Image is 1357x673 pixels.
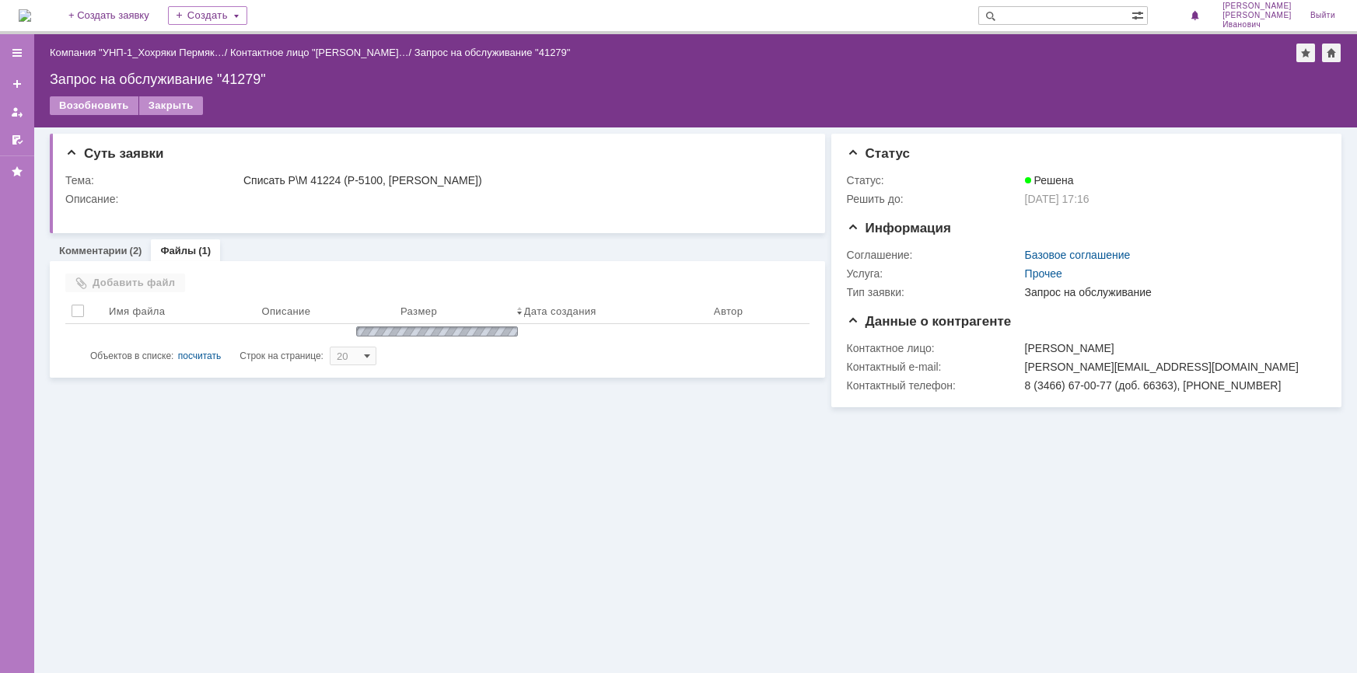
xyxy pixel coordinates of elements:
div: Тип заявки: [847,286,1022,298]
div: Решить до: [847,193,1022,205]
a: Мои согласования [5,127,30,152]
i: Строк на странице: [90,347,324,365]
span: [PERSON_NAME] [1222,11,1292,20]
div: Описание: [65,193,805,205]
div: Услуга: [847,267,1022,280]
span: [DATE] 17:16 [1025,193,1089,205]
span: Решена [1025,174,1074,187]
div: посчитать [178,347,222,365]
div: / [230,47,414,58]
th: Имя файла [103,298,255,324]
div: Соглашение: [847,249,1022,261]
div: Статус: [847,174,1022,187]
th: Размер [394,298,510,324]
img: wJIQAAOwAAAAAAAAAAAA== [351,324,523,339]
div: Автор [714,305,743,317]
span: Расширенный поиск [1131,7,1147,22]
th: Автор [708,298,810,324]
a: Компания "УНП-1_Хохряки Пермяк… [50,47,225,58]
span: Информация [847,221,951,235]
div: (2) [130,245,142,256]
div: Описание [261,305,310,317]
div: Сделать домашней страницей [1322,44,1341,62]
th: Дата создания [510,298,708,324]
div: 8 (3466) 67-00-77 (доб. 66363), [PHONE_NUMBER] [1025,379,1318,392]
a: Перейти на домашнюю страницу [19,9,31,22]
a: Прочее [1025,267,1062,280]
div: Контактный телефон: [847,379,1022,392]
div: Запрос на обслуживание [1025,286,1318,298]
div: Запрос на обслуживание "41279" [414,47,571,58]
div: (1) [198,245,211,256]
span: [PERSON_NAME] [1222,2,1292,11]
a: Базовое соглашение [1025,249,1131,261]
div: [PERSON_NAME] [1025,342,1318,354]
div: Запрос на обслуживание "41279" [50,71,1341,87]
div: / [50,47,230,58]
div: Дата создания [524,305,596,317]
span: Объектов в списке: [90,350,173,361]
div: [PERSON_NAME][EMAIL_ADDRESS][DOMAIN_NAME] [1025,361,1318,373]
div: Списать Р\М 41224 (P-5100, [PERSON_NAME]) [243,174,802,187]
a: Создать заявку [5,71,30,96]
span: Данные о контрагенте [847,314,1012,329]
a: Мои заявки [5,99,30,124]
div: Контактный e-mail: [847,361,1022,373]
a: Файлы [160,245,196,256]
span: Иванович [1222,20,1292,30]
img: logo [19,9,31,22]
div: Контактное лицо: [847,342,1022,354]
div: Имя файла [109,305,165,317]
div: Создать [168,6,247,25]
a: Контактное лицо "[PERSON_NAME]… [230,47,409,58]
div: Тема: [65,174,240,187]
a: Комментарии [59,245,128,256]
div: Размер [400,305,437,317]
span: Суть заявки [65,146,163,161]
div: Добавить в избранное [1296,44,1315,62]
span: Статус [847,146,910,161]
